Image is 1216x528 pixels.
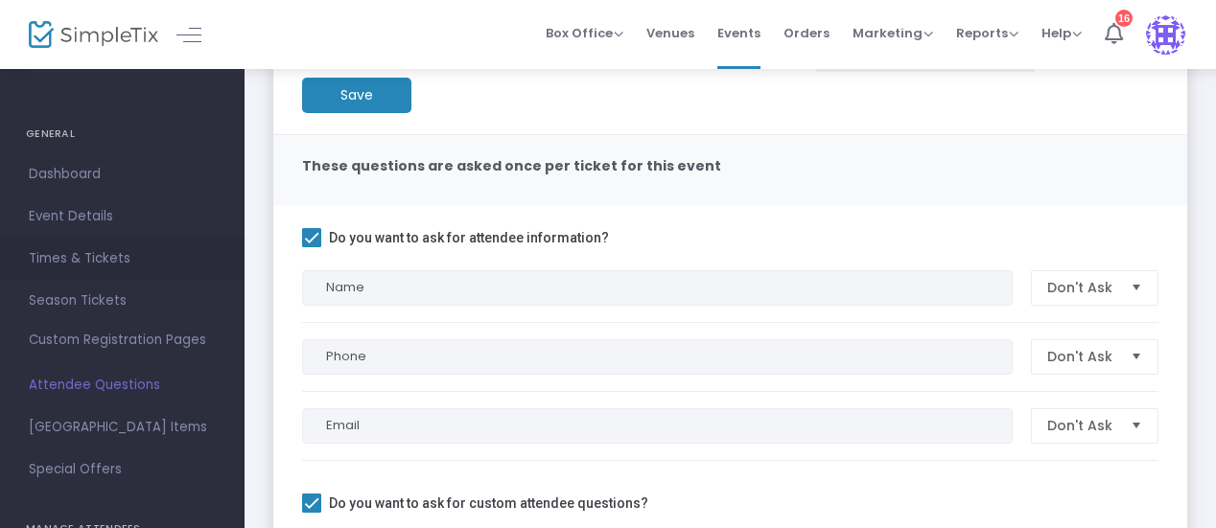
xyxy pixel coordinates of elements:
button: Select [1123,271,1150,305]
span: Season Tickets [29,288,216,313]
span: Times & Tickets [29,246,216,271]
button: Select [1123,340,1150,374]
span: Marketing [853,24,933,42]
span: Custom Registration Pages [29,331,206,350]
span: Reports [956,24,1018,42]
span: Do you want to ask for attendee information? [329,226,609,249]
span: Attendee Questions [29,373,216,398]
span: Special Offers [29,457,216,482]
span: [GEOGRAPHIC_DATA] Items [29,415,216,440]
span: Don't Ask [1047,278,1115,297]
span: Box Office [546,24,623,42]
m-panel-subtitle: These questions are asked once per ticket for this event [302,156,721,176]
button: Select [1123,409,1150,443]
span: Help [1041,24,1082,42]
span: Events [717,9,760,57]
h4: GENERAL [26,115,219,153]
span: Don't Ask [1047,416,1115,435]
span: Don't Ask [1047,347,1115,366]
span: Venues [646,9,694,57]
span: Event Details [29,204,216,229]
span: Dashboard [29,162,216,187]
div: 16 [1115,10,1133,27]
m-button: Save [302,78,411,113]
span: Do you want to ask for custom attendee questions? [329,492,648,515]
span: Orders [783,9,830,57]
